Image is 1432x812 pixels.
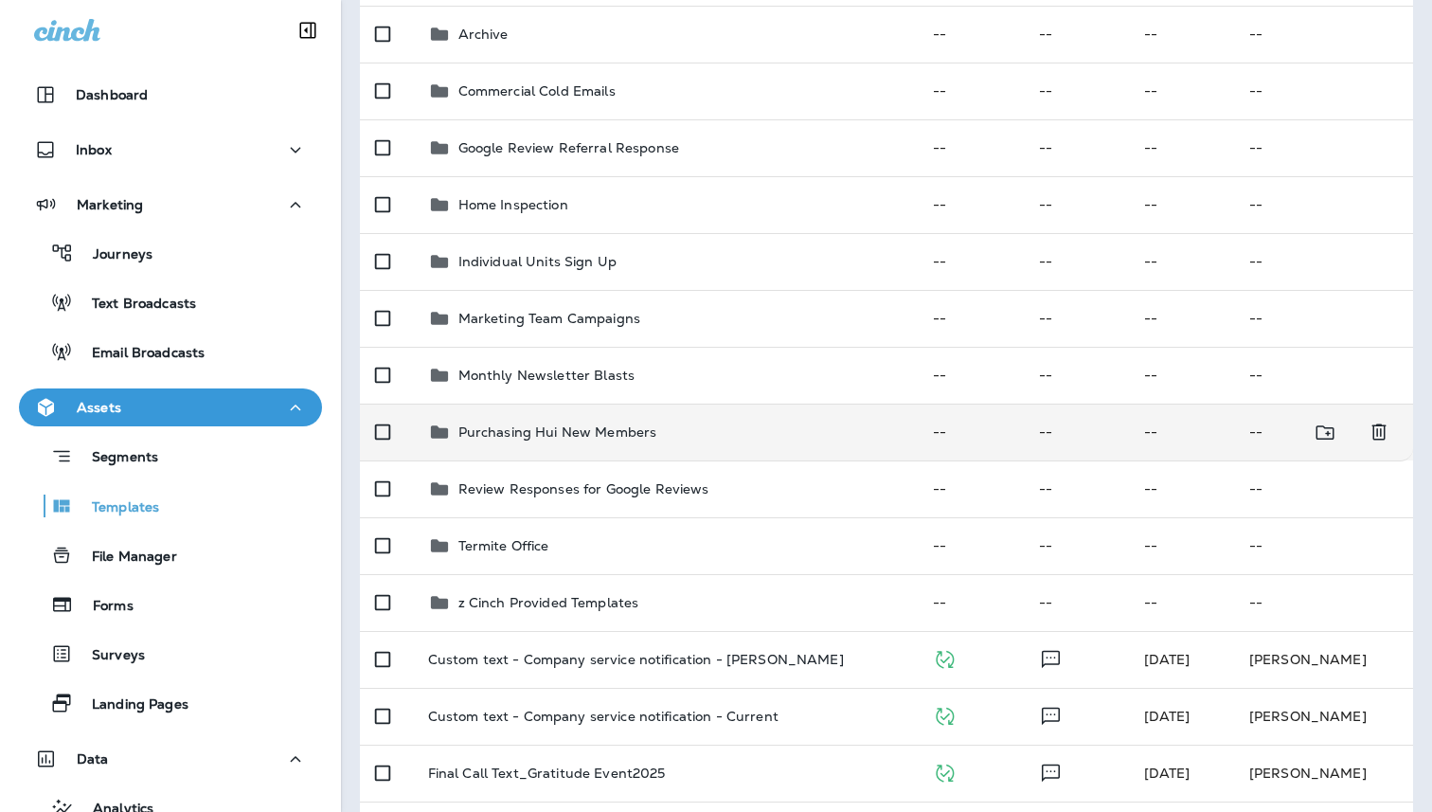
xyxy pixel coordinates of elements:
p: Segments [73,449,158,468]
button: Move to folder [1306,413,1345,452]
td: -- [1234,347,1413,404]
td: -- [1024,290,1129,347]
td: -- [1234,290,1413,347]
button: Inbox [19,131,322,169]
td: -- [1024,517,1129,574]
span: Frank Carreno [1144,708,1190,725]
p: File Manager [73,549,177,567]
p: Marketing [77,197,143,212]
td: -- [1129,460,1234,517]
p: Marketing Team Campaigns [458,311,640,326]
td: -- [1024,6,1129,63]
td: -- [1234,460,1413,517]
td: -- [1129,574,1234,631]
button: Templates [19,486,322,526]
span: Published [933,763,957,780]
td: -- [1024,574,1129,631]
td: -- [1024,119,1129,176]
p: Data [77,751,109,767]
td: -- [918,290,1023,347]
button: Data [19,740,322,778]
td: -- [1234,233,1413,290]
p: Custom text - Company service notification - [PERSON_NAME] [428,652,844,667]
button: Delete [1360,413,1398,452]
p: Custom text - Company service notification - Current [428,709,779,724]
td: -- [1234,63,1413,119]
td: -- [918,460,1023,517]
p: Review Responses for Google Reviews [458,481,709,496]
td: -- [918,574,1023,631]
td: -- [918,233,1023,290]
td: -- [918,517,1023,574]
td: -- [918,347,1023,404]
span: Text [1039,706,1063,723]
td: [PERSON_NAME] [1234,745,1413,802]
td: -- [1129,404,1234,460]
td: -- [1129,290,1234,347]
span: Published [933,649,957,666]
p: Dashboard [76,87,148,102]
span: Published [933,706,957,723]
td: -- [918,6,1023,63]
td: -- [1129,517,1234,574]
td: -- [918,404,1023,460]
td: -- [918,176,1023,233]
p: Text Broadcasts [73,296,196,314]
button: Journeys [19,233,322,273]
button: Text Broadcasts [19,282,322,322]
p: Purchasing Hui New Members [458,424,657,440]
p: Assets [77,400,121,415]
p: z Cinch Provided Templates [458,595,639,610]
p: Surveys [73,647,145,665]
p: Inbox [76,142,112,157]
td: -- [1024,233,1129,290]
button: Landing Pages [19,683,322,723]
td: -- [918,119,1023,176]
td: -- [1129,6,1234,63]
button: Surveys [19,634,322,674]
td: -- [1024,176,1129,233]
td: -- [1234,176,1413,233]
button: Email Broadcasts [19,332,322,371]
span: Text [1039,763,1063,780]
td: -- [1234,119,1413,176]
td: -- [1129,176,1234,233]
p: Templates [73,499,159,517]
button: Dashboard [19,76,322,114]
span: Jenesis Ellis [1144,765,1190,782]
span: Frank Carreno [1144,651,1190,668]
p: Home Inspection [458,197,568,212]
p: Email Broadcasts [73,345,205,363]
p: Landing Pages [73,696,188,714]
td: -- [918,63,1023,119]
p: Monthly Newsletter Blasts [458,368,635,383]
td: -- [1024,347,1129,404]
button: Marketing [19,186,322,224]
p: Termite Office [458,538,549,553]
button: Collapse Sidebar [281,11,334,49]
td: -- [1234,6,1413,63]
button: Segments [19,436,322,477]
button: Forms [19,585,322,624]
button: File Manager [19,535,322,575]
p: Individual Units Sign Up [458,254,617,269]
p: Commercial Cold Emails [458,83,616,99]
td: -- [1234,517,1413,574]
td: -- [1234,574,1413,631]
td: -- [1024,63,1129,119]
td: -- [1129,63,1234,119]
p: Journeys [74,246,152,264]
td: -- [1234,404,1360,460]
p: Google Review Referral Response [458,140,679,155]
td: [PERSON_NAME] [1234,688,1413,745]
p: Archive [458,27,509,42]
td: -- [1129,233,1234,290]
button: Assets [19,388,322,426]
td: -- [1129,119,1234,176]
p: Final Call Text_Gratitude Event2025 [428,766,666,781]
td: -- [1129,347,1234,404]
span: Text [1039,649,1063,666]
td: -- [1024,460,1129,517]
p: Forms [74,598,134,616]
td: [PERSON_NAME] [1234,631,1413,688]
